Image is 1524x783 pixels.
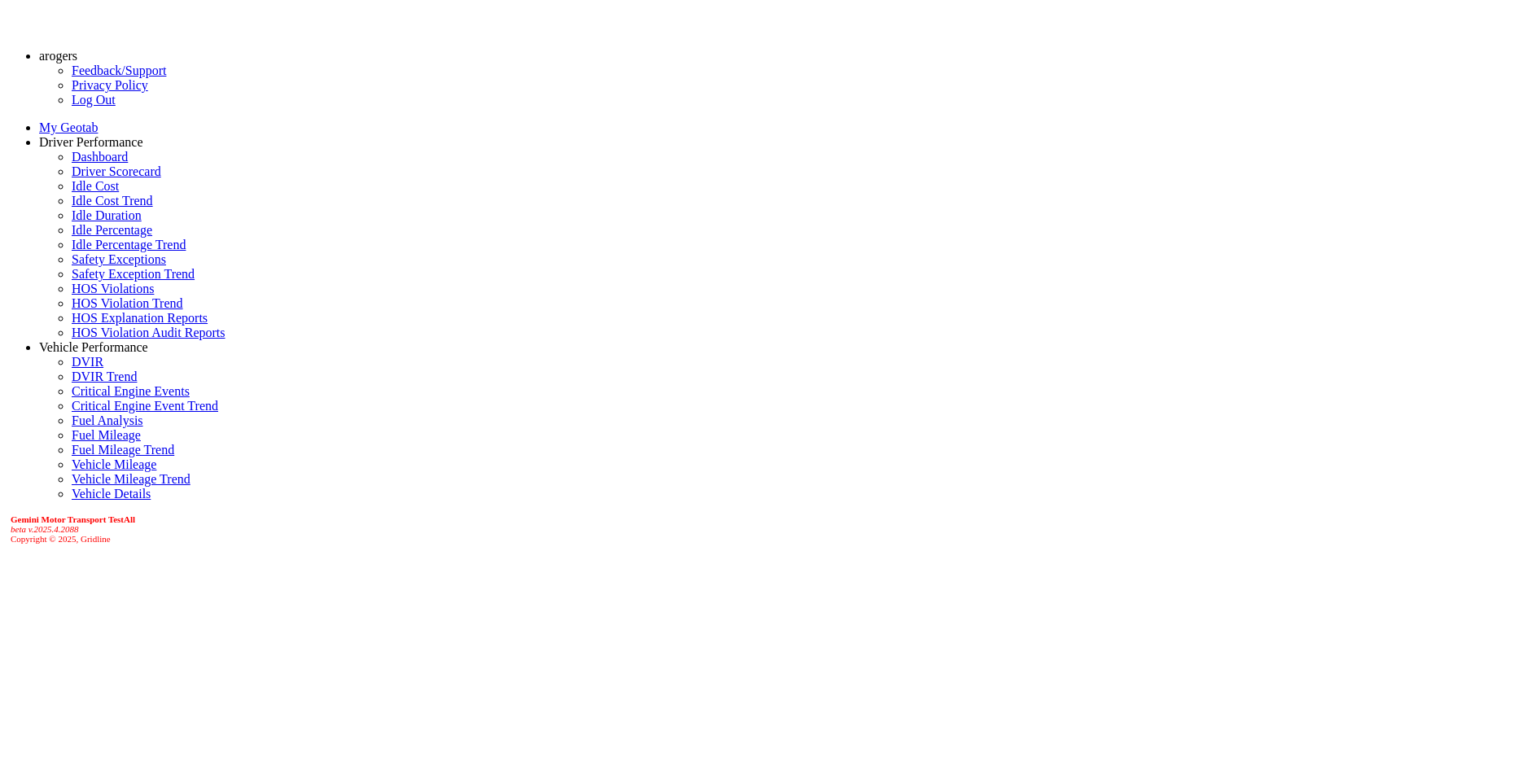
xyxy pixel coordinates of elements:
[72,194,153,208] a: Idle Cost Trend
[72,93,116,107] a: Log Out
[72,267,195,281] a: Safety Exception Trend
[72,326,226,339] a: HOS Violation Audit Reports
[72,472,190,486] a: Vehicle Mileage Trend
[39,340,148,354] a: Vehicle Performance
[39,49,77,63] a: arogers
[72,252,166,266] a: Safety Exceptions
[72,457,156,471] a: Vehicle Mileage
[72,78,148,92] a: Privacy Policy
[72,428,141,442] a: Fuel Mileage
[72,355,103,369] a: DVIR
[72,164,161,178] a: Driver Scorecard
[11,514,135,524] b: Gemini Motor Transport TestAll
[72,238,186,252] a: Idle Percentage Trend
[72,179,119,193] a: Idle Cost
[72,443,174,457] a: Fuel Mileage Trend
[39,135,143,149] a: Driver Performance
[72,384,190,398] a: Critical Engine Events
[72,296,183,310] a: HOS Violation Trend
[11,524,79,534] i: beta v.2025.4.2088
[72,208,142,222] a: Idle Duration
[72,311,208,325] a: HOS Explanation Reports
[72,487,151,501] a: Vehicle Details
[72,63,166,77] a: Feedback/Support
[72,282,154,295] a: HOS Violations
[72,413,143,427] a: Fuel Analysis
[39,120,98,134] a: My Geotab
[72,223,152,237] a: Idle Percentage
[11,514,1517,544] div: Copyright © 2025, Gridline
[72,370,137,383] a: DVIR Trend
[72,150,128,164] a: Dashboard
[72,399,218,413] a: Critical Engine Event Trend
